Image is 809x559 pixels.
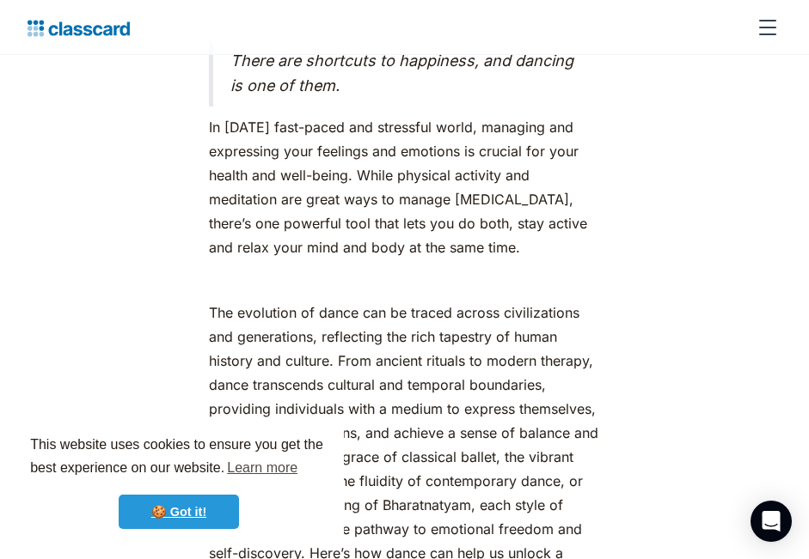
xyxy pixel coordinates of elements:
[209,115,600,259] p: In [DATE] fast-paced and stressful world, managing and expressing your feelings and emotions is c...
[224,455,300,481] a: learn more about cookies
[209,40,600,107] blockquote: ‍
[30,434,328,481] span: This website uses cookies to ensure you get the best experience on our website.
[28,15,130,39] a: home
[747,7,781,48] div: menu
[751,501,792,542] div: Open Intercom Messenger
[230,52,573,94] em: There are shortcuts to happiness, and dancing is one of them.
[209,268,600,292] p: ‍
[14,418,344,545] div: cookieconsent
[119,495,239,529] a: dismiss cookie message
